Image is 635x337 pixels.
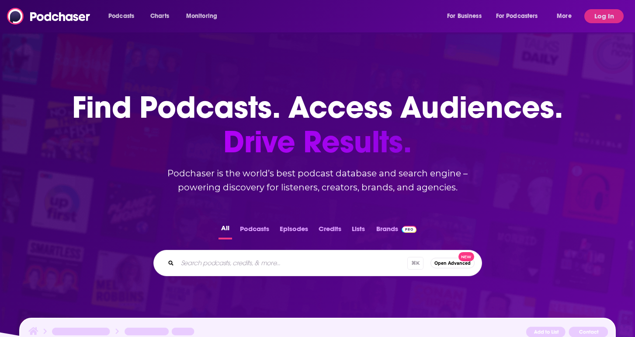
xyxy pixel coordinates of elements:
button: Episodes [277,222,311,239]
span: For Podcasters [496,10,538,22]
button: Credits [316,222,344,239]
button: Open AdvancedNew [430,258,475,268]
button: open menu [180,9,229,23]
input: Search podcasts, credits, & more... [177,256,407,270]
button: open menu [551,9,583,23]
span: More [557,10,572,22]
span: Charts [150,10,169,22]
span: Podcasts [108,10,134,22]
h1: Find Podcasts. Access Audiences. [72,90,563,159]
button: Log In [584,9,624,23]
a: BrandsPodchaser Pro [376,222,417,239]
button: open menu [441,9,493,23]
span: ⌘ K [407,257,423,270]
img: Podchaser - Follow, Share and Rate Podcasts [7,8,91,25]
span: Monitoring [186,10,217,22]
img: Podchaser Pro [402,226,417,233]
button: open menu [102,9,146,23]
h2: Podchaser is the world’s best podcast database and search engine – powering discovery for listene... [143,166,493,194]
span: Drive Results. [72,125,563,159]
span: Open Advanced [434,261,471,266]
a: Charts [145,9,174,23]
button: Podcasts [237,222,272,239]
button: Lists [349,222,368,239]
span: New [458,252,474,261]
span: For Business [447,10,482,22]
button: open menu [490,9,551,23]
div: Search podcasts, credits, & more... [153,250,482,276]
button: All [219,222,232,239]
